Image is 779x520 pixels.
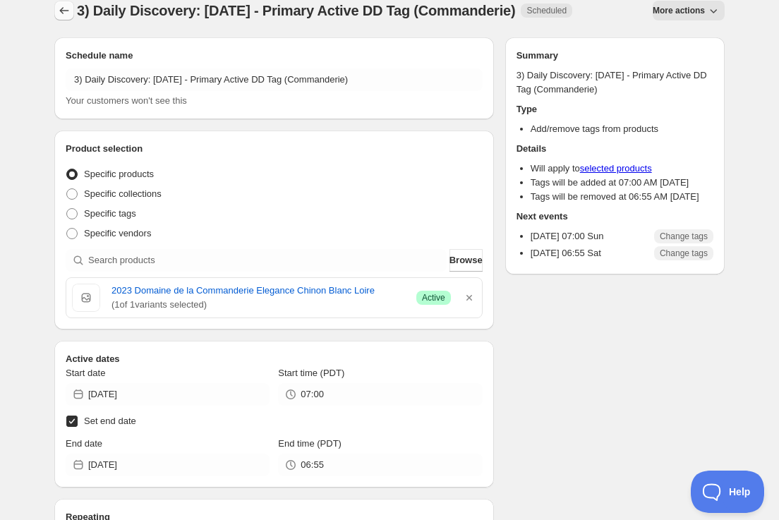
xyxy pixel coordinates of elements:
li: Tags will be added at 07:00 AM [DATE] [531,176,713,190]
h2: Next events [517,210,713,224]
span: Active [422,292,445,303]
span: Specific tags [84,208,136,219]
span: 3) Daily Discovery: [DATE] - Primary Active DD Tag (Commanderie) [77,3,515,18]
h2: Product selection [66,142,483,156]
button: Schedules [54,1,74,20]
li: Tags will be removed at 06:55 AM [DATE] [531,190,713,204]
p: [DATE] 06:55 Sat [531,246,601,260]
button: Browse [449,249,483,272]
a: 2023 Domaine de la Commanderie Elegance Chinon Blanc Loire [111,284,405,298]
h2: Active dates [66,352,483,366]
span: Change tags [660,231,708,242]
span: Start time (PDT) [278,368,344,378]
span: Specific vendors [84,228,151,238]
input: Search products [88,249,447,272]
p: [DATE] 07:00 Sun [531,229,604,243]
span: Change tags [660,248,708,259]
span: Scheduled [526,5,567,16]
span: Specific collections [84,188,162,199]
h2: Schedule name [66,49,483,63]
li: Add/remove tags from products [531,122,713,136]
iframe: Toggle Customer Support [691,471,765,513]
span: ( 1 of 1 variants selected) [111,298,405,312]
p: 3) Daily Discovery: [DATE] - Primary Active DD Tag (Commanderie) [517,68,713,97]
h2: Details [517,142,713,156]
span: Specific products [84,169,154,179]
span: Browse [449,253,483,267]
span: End date [66,438,102,449]
span: More actions [653,5,705,16]
span: Set end date [84,416,136,426]
button: More actions [653,1,725,20]
a: selected products [580,163,652,174]
span: Start date [66,368,105,378]
li: Will apply to [531,162,713,176]
h2: Type [517,102,713,116]
span: Your customers won't see this [66,95,187,106]
h2: Summary [517,49,713,63]
span: End time (PDT) [278,438,342,449]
